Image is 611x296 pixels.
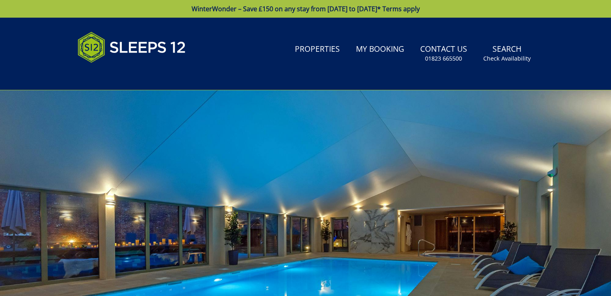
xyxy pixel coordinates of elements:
img: Sleeps 12 [78,27,186,67]
a: My Booking [353,41,407,59]
small: Check Availability [483,55,531,63]
iframe: Customer reviews powered by Trustpilot [74,72,158,79]
a: SearchCheck Availability [480,41,534,67]
a: Properties [292,41,343,59]
a: Contact Us01823 665500 [417,41,470,67]
small: 01823 665500 [425,55,462,63]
